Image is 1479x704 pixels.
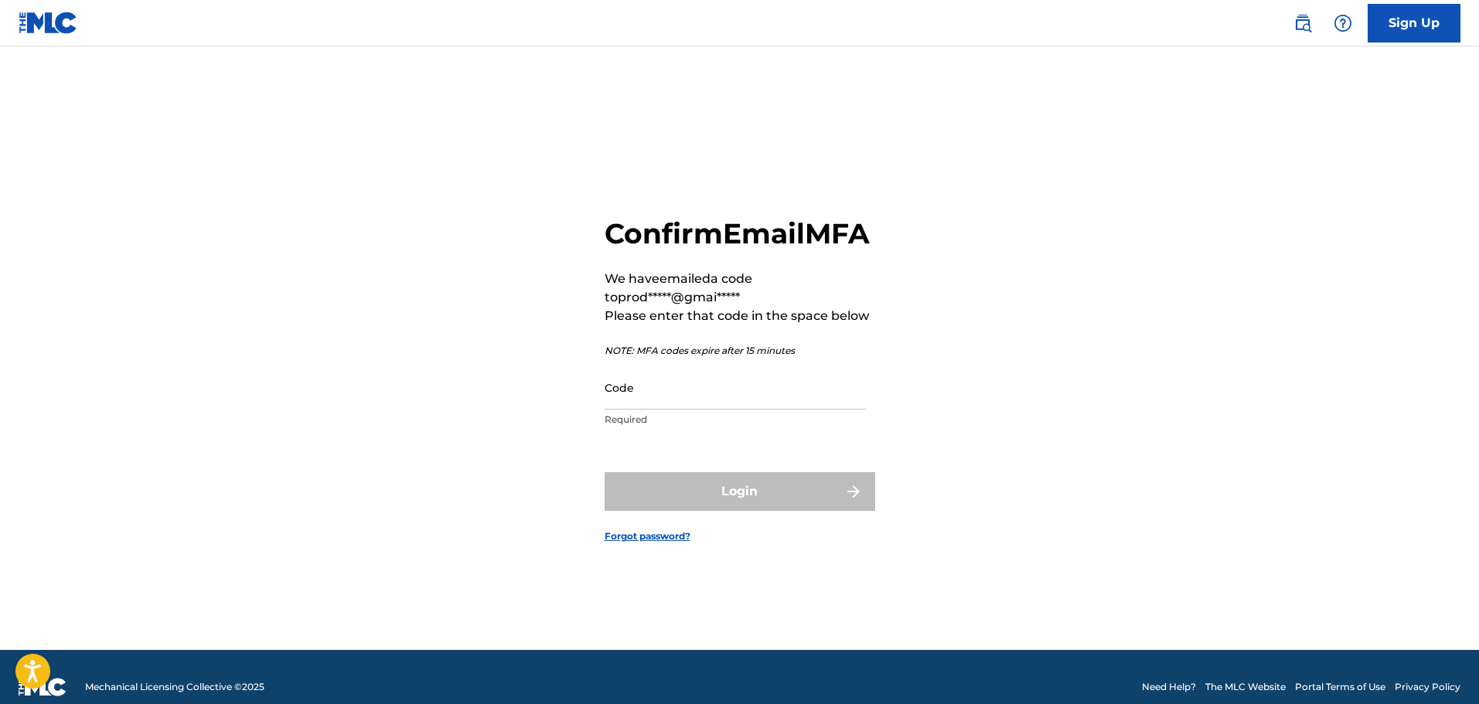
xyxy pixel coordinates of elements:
h2: Confirm Email MFA [605,216,875,251]
p: Required [605,413,866,427]
a: Privacy Policy [1395,680,1460,694]
a: Sign Up [1368,4,1460,43]
p: NOTE: MFA codes expire after 15 minutes [605,344,875,358]
a: Need Help? [1142,680,1196,694]
a: The MLC Website [1205,680,1286,694]
img: help [1334,14,1352,32]
span: Mechanical Licensing Collective © 2025 [85,680,264,694]
img: logo [19,678,66,696]
img: MLC Logo [19,12,78,34]
img: search [1293,14,1312,32]
p: Please enter that code in the space below [605,307,875,325]
a: Forgot password? [605,529,690,543]
div: Help [1327,8,1358,39]
a: Portal Terms of Use [1295,680,1385,694]
a: Public Search [1287,8,1318,39]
